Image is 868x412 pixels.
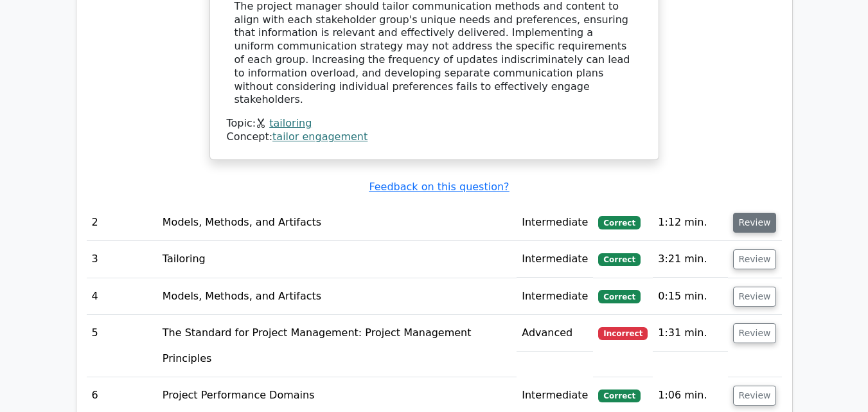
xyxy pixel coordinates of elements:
[87,315,157,377] td: 5
[87,241,157,278] td: 3
[87,278,157,315] td: 4
[517,204,593,241] td: Intermediate
[598,390,640,402] span: Correct
[269,117,312,129] a: tailoring
[598,216,640,229] span: Correct
[598,253,640,266] span: Correct
[653,241,727,278] td: 3:21 min.
[733,249,777,269] button: Review
[157,315,517,377] td: The Standard for Project Management: Project Management Principles
[369,181,509,193] a: Feedback on this question?
[653,315,727,352] td: 1:31 min.
[227,130,642,144] div: Concept:
[517,278,593,315] td: Intermediate
[517,315,593,352] td: Advanced
[653,278,727,315] td: 0:15 min.
[733,323,777,343] button: Review
[517,241,593,278] td: Intermediate
[157,278,517,315] td: Models, Methods, and Artifacts
[272,130,368,143] a: tailor engagement
[598,327,648,340] span: Incorrect
[157,204,517,241] td: Models, Methods, and Artifacts
[227,117,642,130] div: Topic:
[157,241,517,278] td: Tailoring
[598,290,640,303] span: Correct
[653,204,727,241] td: 1:12 min.
[733,213,777,233] button: Review
[87,204,157,241] td: 2
[733,386,777,406] button: Review
[733,287,777,307] button: Review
